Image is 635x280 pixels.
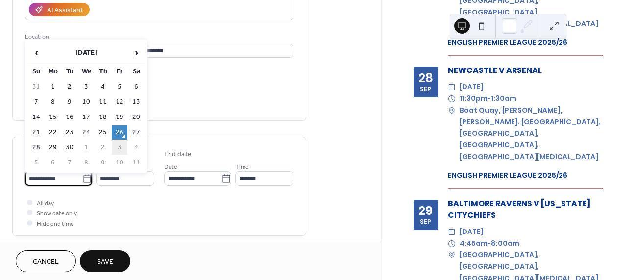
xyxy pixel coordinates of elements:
[29,3,90,16] button: AI Assistant
[112,110,127,124] td: 19
[112,140,127,155] td: 3
[128,80,144,94] td: 6
[448,81,456,93] div: ​
[448,170,603,181] div: ENGLISH PREMIER LEAGUE 2025/26
[128,156,144,170] td: 11
[448,198,603,221] div: BALTIMORE RAVERNS V [US_STATE] CITYCHIEFS
[460,105,603,163] span: Boat Quay, [PERSON_NAME], [PERSON_NAME], [GEOGRAPHIC_DATA], [GEOGRAPHIC_DATA], [GEOGRAPHIC_DATA],...
[45,65,61,79] th: Mo
[460,93,488,105] span: 11:30pm
[29,43,44,63] span: ‹
[62,110,77,124] td: 16
[47,5,83,16] div: AI Assistant
[45,43,127,64] th: [DATE]
[80,250,130,272] button: Save
[28,65,44,79] th: Su
[488,93,491,105] span: -
[164,162,177,172] span: Date
[128,140,144,155] td: 4
[45,156,61,170] td: 6
[128,95,144,109] td: 13
[45,80,61,94] td: 1
[37,219,74,229] span: Hide end time
[45,125,61,140] td: 22
[448,65,603,76] div: NEWCASTLE V ARSENAL
[488,238,491,250] span: -
[62,95,77,109] td: 9
[45,110,61,124] td: 15
[28,110,44,124] td: 14
[95,110,111,124] td: 18
[28,140,44,155] td: 28
[420,219,431,225] div: Sep
[112,156,127,170] td: 10
[33,257,59,267] span: Cancel
[95,80,111,94] td: 4
[460,81,484,93] span: [DATE]
[418,72,433,84] div: 28
[129,43,144,63] span: ›
[97,257,113,267] span: Save
[62,80,77,94] td: 2
[448,226,456,238] div: ​
[78,125,94,140] td: 24
[112,65,127,79] th: Fr
[78,156,94,170] td: 8
[418,205,433,217] div: 29
[164,149,192,160] div: End date
[491,238,519,250] span: 8:00am
[112,80,127,94] td: 5
[28,156,44,170] td: 5
[128,125,144,140] td: 27
[78,110,94,124] td: 17
[37,209,77,219] span: Show date only
[112,95,127,109] td: 12
[112,125,127,140] td: 26
[78,95,94,109] td: 10
[95,140,111,155] td: 2
[448,238,456,250] div: ​
[460,226,484,238] span: [DATE]
[28,95,44,109] td: 7
[62,65,77,79] th: Tu
[28,125,44,140] td: 21
[128,110,144,124] td: 20
[78,80,94,94] td: 3
[235,162,249,172] span: Time
[95,65,111,79] th: Th
[448,105,456,117] div: ​
[128,65,144,79] th: Sa
[491,93,516,105] span: 1:30am
[62,140,77,155] td: 30
[448,249,456,261] div: ​
[448,37,603,47] div: ENGLISH PREMIER LEAGUE 2025/26
[25,32,292,42] div: Location
[45,95,61,109] td: 8
[95,156,111,170] td: 9
[420,86,431,93] div: Sep
[62,125,77,140] td: 23
[95,95,111,109] td: 11
[37,198,54,209] span: All day
[16,250,76,272] button: Cancel
[448,93,456,105] div: ​
[460,238,488,250] span: 4:45am
[62,156,77,170] td: 7
[78,65,94,79] th: We
[78,140,94,155] td: 1
[45,140,61,155] td: 29
[28,80,44,94] td: 31
[95,125,111,140] td: 25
